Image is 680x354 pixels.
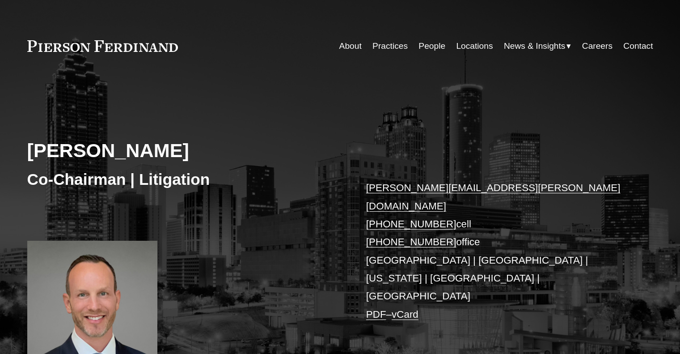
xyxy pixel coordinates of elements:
a: [PERSON_NAME][EMAIL_ADDRESS][PERSON_NAME][DOMAIN_NAME] [366,182,621,211]
a: vCard [392,309,418,320]
a: About [339,38,362,55]
a: Locations [456,38,493,55]
span: News & Insights [504,38,566,54]
a: People [418,38,445,55]
p: cell office [GEOGRAPHIC_DATA] | [GEOGRAPHIC_DATA] | [US_STATE] | [GEOGRAPHIC_DATA] | [GEOGRAPHIC_... [366,179,627,324]
a: Contact [623,38,653,55]
h3: Co-Chairman | Litigation [27,170,340,189]
a: [PHONE_NUMBER] [366,218,456,230]
a: PDF [366,309,386,320]
a: Practices [372,38,408,55]
a: [PHONE_NUMBER] [366,236,456,247]
a: Careers [582,38,612,55]
a: folder dropdown [504,38,571,55]
h2: [PERSON_NAME] [27,139,340,162]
